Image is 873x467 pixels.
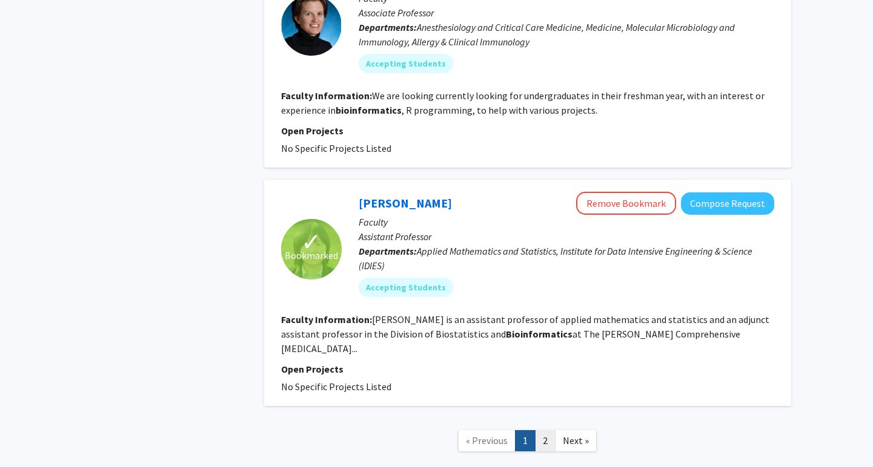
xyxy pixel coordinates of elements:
p: Associate Professor [359,5,774,20]
span: No Specific Projects Listed [281,142,391,154]
iframe: Chat [9,413,51,458]
button: Remove Bookmark [576,192,676,215]
p: Assistant Professor [359,229,774,244]
b: Departments: [359,21,417,33]
span: « Previous [466,434,508,446]
a: Next [555,430,597,451]
span: Next » [563,434,589,446]
b: Departments: [359,245,417,257]
span: Anesthesiology and Critical Care Medicine, Medicine, Molecular Microbiology and Immunology, Aller... [359,21,735,48]
button: Compose Request to Yanxun Xu [681,192,774,215]
a: 2 [535,430,556,451]
mat-chip: Accepting Students [359,278,453,297]
span: Bookmarked [285,248,338,263]
nav: Page navigation [264,418,791,467]
span: No Specific Projects Listed [281,380,391,393]
b: Bioinformatics [506,328,573,340]
span: ✓ [301,236,322,248]
a: [PERSON_NAME] [359,195,452,211]
fg-read-more: We are looking currently looking for undergraduates in their freshman year, with an interest or e... [281,90,765,116]
p: Open Projects [281,123,774,138]
p: Faculty [359,215,774,229]
b: Faculty Information: [281,313,372,325]
mat-chip: Accepting Students [359,54,453,73]
p: Open Projects [281,362,774,376]
b: bioinformatics [336,104,402,116]
a: 1 [515,430,536,451]
span: Applied Mathematics and Statistics, Institute for Data Intensive Engineering & Science (IDIES) [359,245,752,272]
a: Previous Page [458,430,516,451]
b: Faculty Information: [281,90,372,102]
fg-read-more: [PERSON_NAME] is an assistant professor of applied mathematics and statistics and an adjunct assi... [281,313,769,354]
